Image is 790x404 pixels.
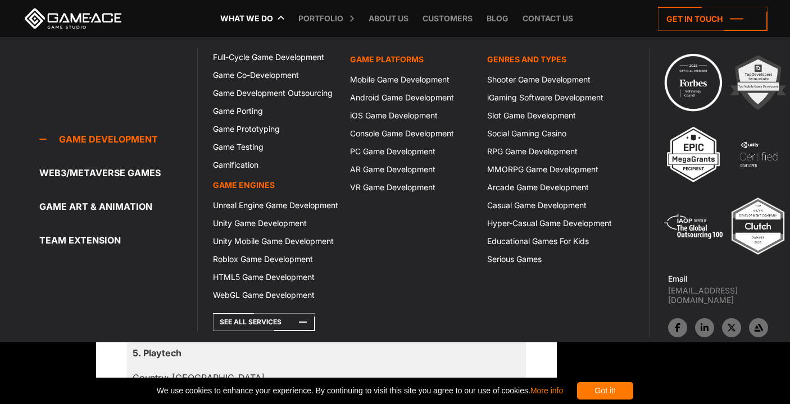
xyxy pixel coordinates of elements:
a: Hyper-Casual Game Development [480,214,618,232]
img: 5 [662,195,724,257]
a: Unreal Engine Game Development [206,196,343,214]
a: Game Development Outsourcing [206,84,343,102]
a: MMORPG Game Development [480,160,618,178]
a: Unity Mobile Game Development [206,232,343,250]
a: WebGL Game Development [206,286,343,304]
a: Roblox Game Development [206,250,343,268]
a: HTML5 Game Development [206,268,343,286]
a: Educational Games For Kids [480,232,618,250]
a: Get in touch [658,7,768,31]
a: Game Porting [206,102,343,120]
a: Shooter Game Development [480,71,618,89]
a: Game platforms [343,48,480,71]
a: PC Game Development [343,143,480,160]
a: Unity Game Development [206,214,343,232]
a: [EMAIL_ADDRESS][DOMAIN_NAME] [668,286,790,305]
a: iGaming Software Development [480,89,618,107]
a: Console Game Development [343,125,480,143]
a: Full-Cycle Game Development [206,48,343,66]
a: Android Game Development [343,89,480,107]
div: Got it! [577,382,633,400]
strong: Email [668,274,687,283]
img: Technology council badge program ace 2025 game ace [662,52,724,113]
a: Game Engines [206,174,343,196]
a: Team Extension [39,229,197,251]
a: More info [530,386,563,395]
a: AR Game Development [343,160,480,178]
img: 3 [662,123,724,185]
a: Game Co-Development [206,66,343,84]
a: Genres and Types [480,48,618,71]
a: Game Prototyping [206,120,343,138]
a: Game Testing [206,138,343,156]
span: We use cookies to enhance your experience. By continuing to visit this site you agree to our use ... [157,382,563,400]
a: Casual Game Development [480,196,618,214]
a: Slot Game Development [480,107,618,125]
a: VR Game Development [343,178,480,196]
a: RPG Game Development [480,143,618,160]
a: Gamification [206,156,343,174]
a: Web3/Metaverse Games [39,162,197,184]
p: 5. Playtech [133,345,520,361]
img: 4 [728,123,789,185]
img: 2 [727,52,789,113]
a: Game development [39,128,197,150]
a: Game Art & Animation [39,195,197,218]
a: Social Gaming Casino [480,125,618,143]
a: iOS Game Development [343,107,480,125]
a: Serious Games [480,250,618,268]
a: Arcade Game Development [480,178,618,196]
a: See All Services [213,313,315,331]
a: Mobile Game Development [343,71,480,89]
img: Top ar vr development company gaming 2025 game ace [727,195,789,257]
